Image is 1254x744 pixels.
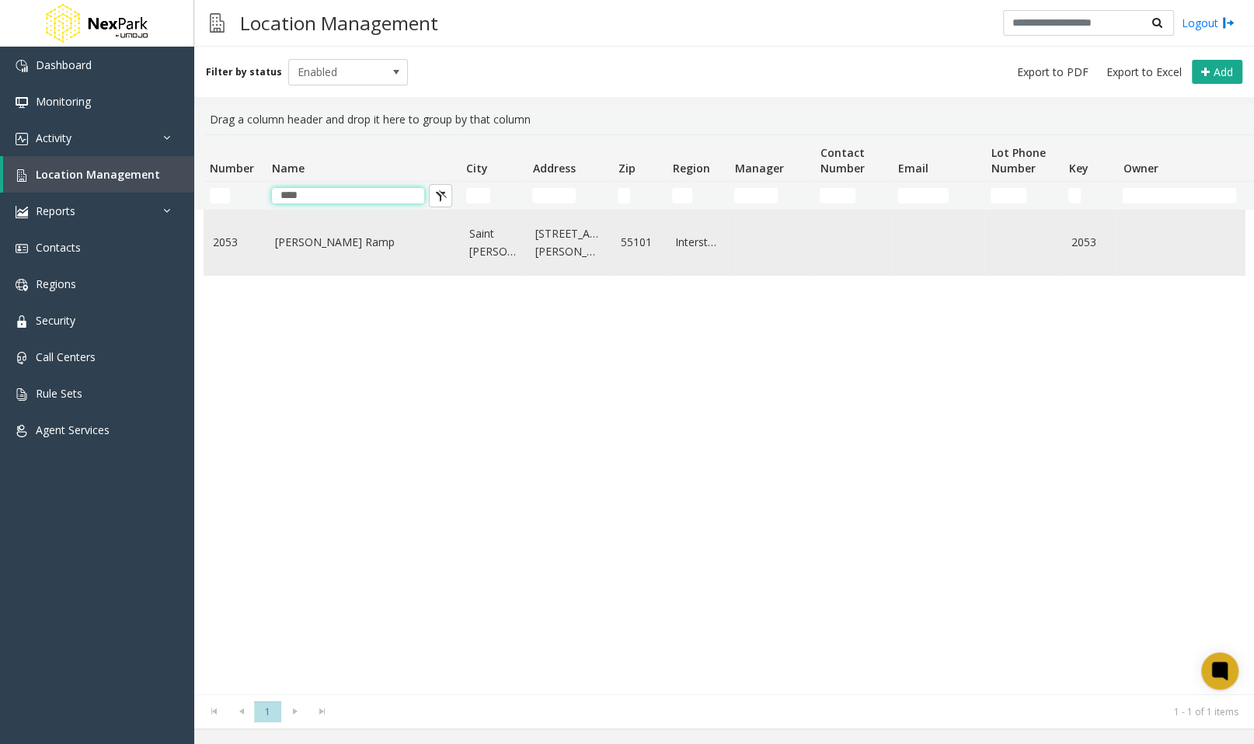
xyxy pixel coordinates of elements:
a: [STREET_ADDRESS][PERSON_NAME] [535,225,602,260]
div: Drag a column header and drop it here to group by that column [204,105,1245,134]
input: Manager Filter [734,188,778,203]
button: Export to Excel [1100,61,1188,83]
img: pageIcon [210,4,225,42]
span: Reports [36,203,75,218]
td: City Filter [460,182,526,210]
td: Region Filter [666,182,728,210]
span: Activity [36,130,71,145]
img: 'icon' [16,315,28,328]
span: Number [210,161,254,176]
td: Zip Filter [611,182,666,210]
input: Key Filter [1068,188,1081,203]
img: 'icon' [16,133,28,145]
input: City Filter [466,188,490,203]
a: 2053 [1071,234,1107,251]
span: Export to PDF [1017,64,1089,80]
kendo-pager-info: 1 - 1 of 1 items [345,705,1238,718]
input: Zip Filter [618,188,630,203]
img: 'icon' [16,425,28,437]
span: Key [1068,161,1088,176]
div: Data table [194,134,1254,694]
img: 'icon' [16,206,28,218]
input: Name Filter [272,188,424,203]
button: Export to PDF [1011,61,1095,83]
td: Number Filter [204,182,266,210]
input: Region Filter [672,188,692,203]
span: Zip [618,161,635,176]
span: Email [897,161,928,176]
span: Location Management [36,167,160,182]
span: Agent Services [36,422,110,437]
a: 2053 [213,234,256,251]
input: Email Filter [897,188,949,203]
td: Lot Phone Number Filter [984,182,1062,210]
a: [PERSON_NAME] Ramp [275,234,451,251]
img: 'icon' [16,352,28,364]
span: Address [532,161,575,176]
td: Email Filter [891,182,984,210]
span: Rule Sets [36,386,82,401]
span: Manager [734,161,783,176]
td: Name Filter [266,182,460,210]
span: Dashboard [36,57,92,72]
span: Page 1 [254,701,281,722]
input: Number Filter [210,188,230,203]
span: Owner [1123,161,1158,176]
span: Contacts [36,240,81,255]
span: Enabled [289,60,384,85]
img: 'icon' [16,388,28,401]
a: Logout [1182,15,1235,31]
button: Clear [429,184,452,207]
a: Location Management [3,156,194,193]
input: Contact Number Filter [820,188,855,203]
td: Key Filter [1062,182,1116,210]
img: 'icon' [16,242,28,255]
span: City [466,161,488,176]
a: Interstate [675,234,719,251]
a: 55101 [621,234,657,251]
span: Regions [36,276,76,291]
span: Monitoring [36,94,91,109]
td: Manager Filter [728,182,813,210]
span: Security [36,313,75,328]
h3: Location Management [232,4,446,42]
img: 'icon' [16,279,28,291]
a: Saint [PERSON_NAME] [469,225,517,260]
span: Add [1214,64,1233,79]
img: 'icon' [16,60,28,72]
button: Add [1192,60,1242,85]
img: 'icon' [16,96,28,109]
img: logout [1222,15,1235,31]
img: 'icon' [16,169,28,182]
label: Filter by status [206,65,282,79]
input: Lot Phone Number Filter [991,188,1026,203]
span: Call Centers [36,349,96,364]
span: Export to Excel [1106,64,1182,80]
span: Name [272,161,305,176]
td: Contact Number Filter [813,182,891,210]
input: Owner Filter [1123,188,1236,203]
span: Lot Phone Number [991,145,1045,176]
td: Address Filter [526,182,611,210]
span: Contact Number [820,145,864,176]
span: Region [672,161,709,176]
input: Address Filter [532,188,576,203]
